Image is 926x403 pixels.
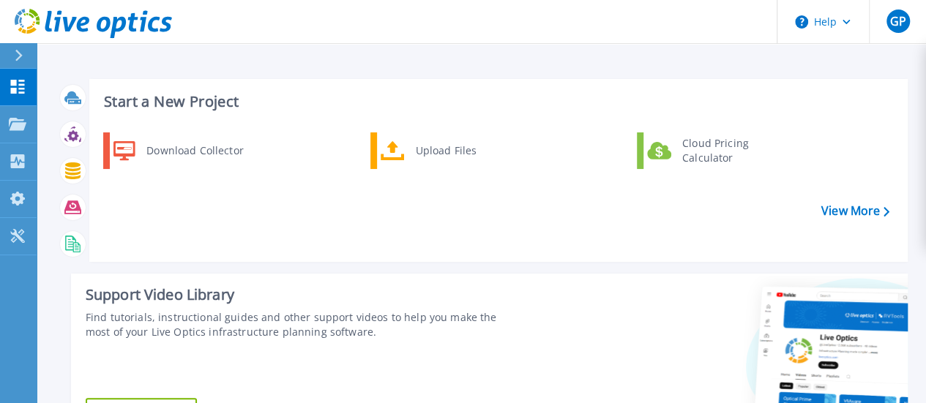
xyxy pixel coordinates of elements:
h3: Start a New Project [104,94,889,110]
div: Upload Files [408,136,517,165]
div: Find tutorials, instructional guides and other support videos to help you make the most of your L... [86,310,520,339]
div: Download Collector [139,136,250,165]
a: View More [821,204,889,218]
a: Upload Files [370,132,520,169]
div: Cloud Pricing Calculator [675,136,783,165]
a: Download Collector [103,132,253,169]
a: Cloud Pricing Calculator [637,132,787,169]
div: Support Video Library [86,285,520,304]
span: GP [889,15,906,27]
